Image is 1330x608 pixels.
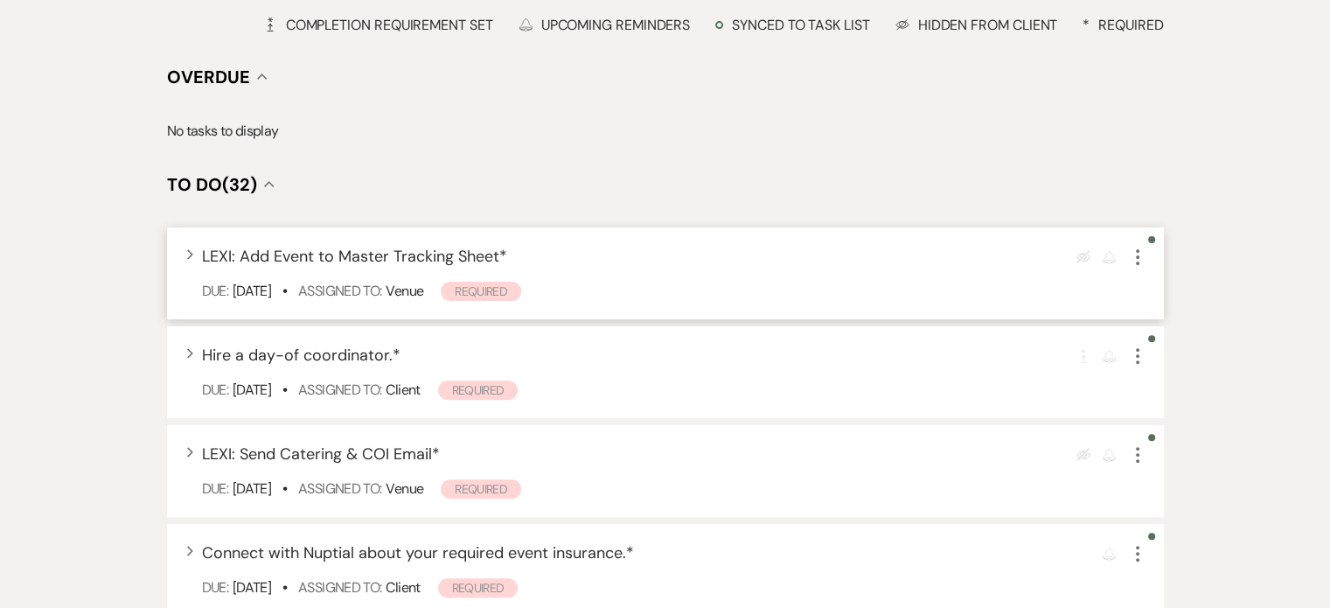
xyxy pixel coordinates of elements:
p: No tasks to display [167,120,1164,143]
span: Due: [202,578,228,597]
span: Required [441,282,521,301]
b: • [282,479,287,498]
span: Connect with Nuptial about your required event insurance. * [202,542,634,563]
div: Upcoming Reminders [519,16,691,34]
div: Completion Requirement Set [263,16,493,34]
span: [DATE] [233,578,271,597]
button: LEXI: Add Event to Master Tracking Sheet* [202,248,507,264]
span: Assigned To: [298,381,381,399]
div: Hidden from Client [895,16,1058,34]
span: Assigned To: [298,282,381,300]
span: Overdue [167,66,250,88]
span: Hire a day-of coordinator. * [202,345,400,366]
span: [DATE] [233,282,271,300]
span: Assigned To: [298,479,381,498]
span: Client [386,578,420,597]
span: To Do (32) [167,173,257,196]
span: Client [386,381,420,399]
b: • [282,381,287,399]
b: • [282,282,287,300]
span: LEXI: Send Catering & COI Email * [202,444,440,465]
span: Due: [202,479,228,498]
span: Due: [202,381,228,399]
button: Overdue [167,68,268,86]
button: Connect with Nuptial about your required event insurance.* [202,545,634,561]
button: LEXI: Send Catering & COI Email* [202,446,440,462]
span: [DATE] [233,381,271,399]
span: Required [438,578,519,598]
span: [DATE] [233,479,271,498]
span: Assigned To: [298,578,381,597]
button: To Do(32) [167,176,275,193]
button: Hire a day-of coordinator.* [202,347,400,363]
span: Required [438,381,519,400]
span: Due: [202,282,228,300]
span: LEXI: Add Event to Master Tracking Sheet * [202,246,507,267]
b: • [282,578,287,597]
div: Synced to task list [715,16,869,34]
span: Venue [386,282,423,300]
div: Required [1083,16,1163,34]
span: Venue [386,479,423,498]
span: Required [441,479,521,499]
